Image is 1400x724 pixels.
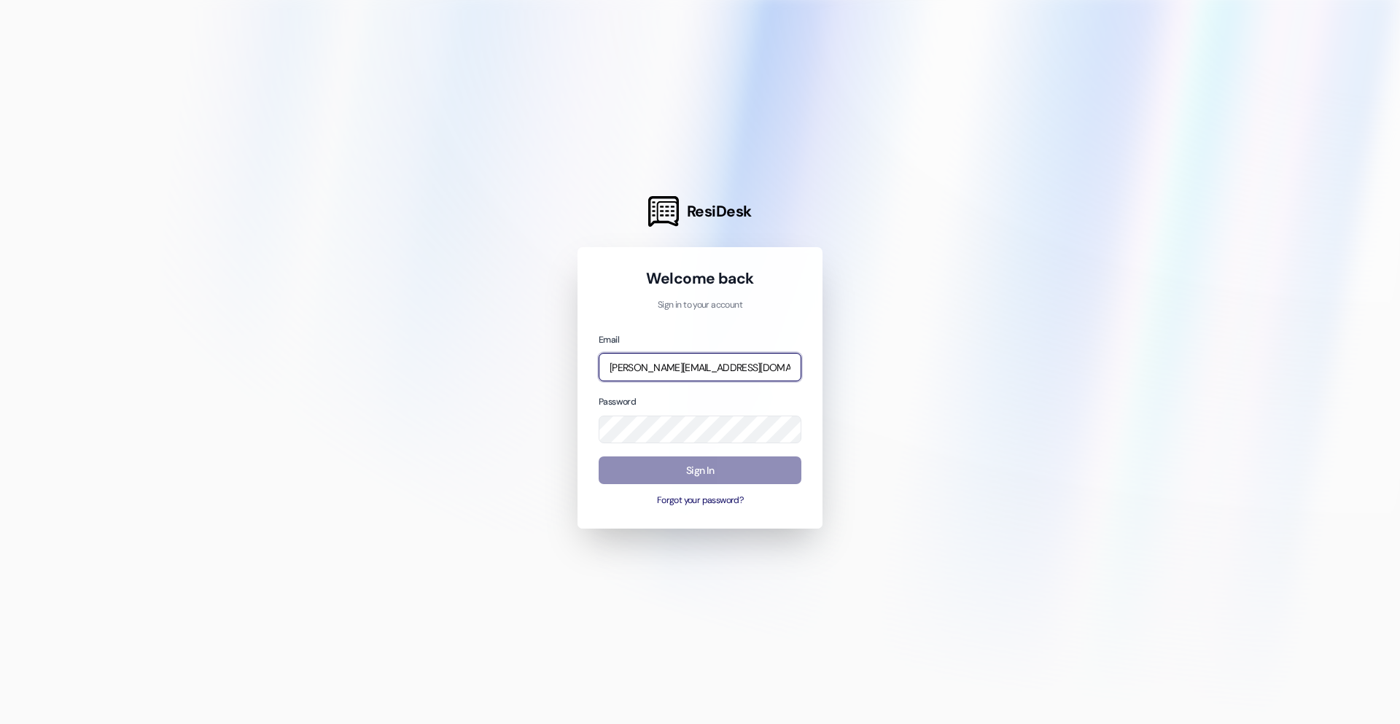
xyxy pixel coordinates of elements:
button: Forgot your password? [599,494,801,507]
label: Password [599,396,636,408]
button: Sign In [599,456,801,485]
img: ResiDesk Logo [648,196,679,227]
h1: Welcome back [599,268,801,289]
p: Sign in to your account [599,299,801,312]
label: Email [599,334,619,346]
input: name@example.com [599,353,801,381]
span: ResiDesk [687,201,752,222]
